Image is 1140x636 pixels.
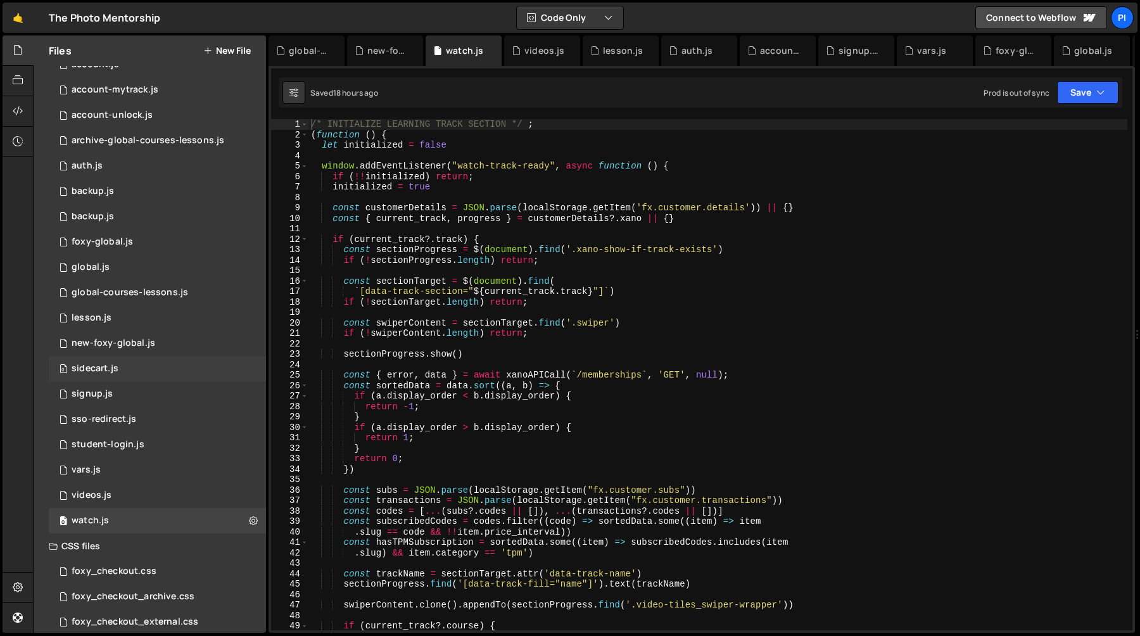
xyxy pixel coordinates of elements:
[72,160,103,172] div: auth.js
[271,412,308,423] div: 29
[1111,6,1134,29] a: Pi
[49,381,266,407] div: 13533/35364.js
[271,182,308,193] div: 7
[271,318,308,329] div: 20
[72,262,110,273] div: global.js
[72,363,118,374] div: sidecart.js
[271,328,308,339] div: 21
[72,616,198,628] div: foxy_checkout_external.css
[271,454,308,464] div: 33
[446,44,483,57] div: watch.js
[524,44,564,57] div: videos.js
[271,245,308,255] div: 13
[49,280,266,305] div: 13533/35292.js
[984,87,1049,98] div: Prod is out of sync
[60,365,67,375] span: 0
[271,172,308,182] div: 6
[271,558,308,569] div: 43
[271,516,308,527] div: 39
[271,203,308,213] div: 9
[271,151,308,162] div: 4
[72,515,109,526] div: watch.js
[333,87,378,98] div: 18 hours ago
[271,485,308,496] div: 36
[271,381,308,391] div: 26
[271,370,308,381] div: 25
[60,517,67,527] span: 0
[72,236,133,248] div: foxy-global.js
[271,537,308,548] div: 41
[72,464,101,476] div: vars.js
[271,224,308,234] div: 11
[271,611,308,621] div: 48
[49,255,266,280] div: 13533/39483.js
[271,297,308,308] div: 18
[271,474,308,485] div: 35
[271,464,308,475] div: 34
[72,110,153,121] div: account-unlock.js
[49,44,72,58] h2: Files
[72,591,194,602] div: foxy_checkout_archive.css
[271,140,308,151] div: 3
[271,234,308,245] div: 12
[72,312,111,324] div: lesson.js
[289,44,329,57] div: global-courses-lessons.js
[271,360,308,371] div: 24
[49,103,266,128] div: 13533/41206.js
[271,548,308,559] div: 42
[49,559,266,584] div: 13533/38507.css
[271,349,308,360] div: 23
[3,3,34,33] a: 🤙
[517,6,623,29] button: Code Only
[72,388,113,400] div: signup.js
[271,213,308,224] div: 10
[839,44,879,57] div: signup.js
[49,584,266,609] div: 13533/44030.css
[271,527,308,538] div: 40
[271,265,308,276] div: 15
[49,153,266,179] div: 13533/34034.js
[49,179,266,204] div: 13533/45031.js
[72,338,155,349] div: new-foxy-global.js
[72,414,136,425] div: sso-redirect.js
[49,331,266,356] div: 13533/40053.js
[49,204,266,229] div: 13533/45030.js
[1074,44,1112,57] div: global.js
[72,287,188,298] div: global-courses-lessons.js
[72,566,156,577] div: foxy_checkout.css
[72,186,114,197] div: backup.js
[310,87,378,98] div: Saved
[271,423,308,433] div: 30
[49,432,266,457] div: 13533/46953.js
[271,433,308,443] div: 31
[49,356,266,381] div: 13533/43446.js
[271,193,308,203] div: 8
[271,600,308,611] div: 47
[72,84,158,96] div: account-mytrack.js
[49,457,266,483] div: 13533/38978.js
[917,44,946,57] div: vars.js
[72,490,111,501] div: videos.js
[271,569,308,580] div: 44
[271,161,308,172] div: 5
[271,391,308,402] div: 27
[271,276,308,287] div: 16
[34,533,266,559] div: CSS files
[271,506,308,517] div: 38
[49,508,266,533] div: 13533/38527.js
[49,609,266,635] div: 13533/38747.css
[49,305,266,331] div: 13533/35472.js
[996,44,1036,57] div: foxy-global.js
[49,128,266,153] div: 13533/43968.js
[271,307,308,318] div: 19
[760,44,801,57] div: account.js
[367,44,408,57] div: new-foxy-global.js
[72,439,144,450] div: student-login.js
[49,483,266,508] div: 13533/42246.js
[271,495,308,506] div: 37
[271,443,308,454] div: 32
[271,590,308,601] div: 46
[72,211,114,222] div: backup.js
[975,6,1107,29] a: Connect to Webflow
[1057,81,1118,104] button: Save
